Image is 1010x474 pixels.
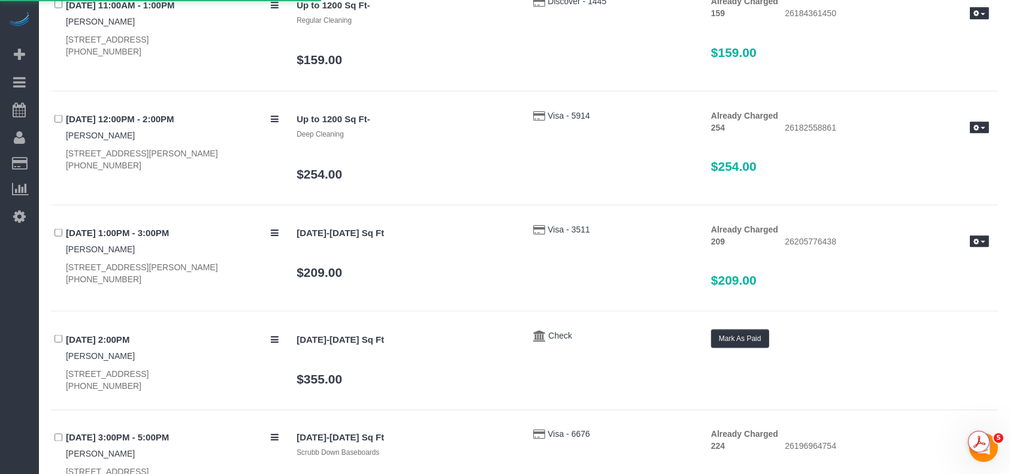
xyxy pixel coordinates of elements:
[66,449,135,459] a: [PERSON_NAME]
[66,147,279,171] div: [STREET_ADDRESS][PERSON_NAME] [PHONE_NUMBER]
[66,1,279,11] h4: [DATE] 11:00AM - 1:00PM
[548,430,590,439] a: Visa - 6676
[66,17,135,26] a: [PERSON_NAME]
[297,167,342,181] a: $254.00
[297,448,515,458] div: Scrubb Down Baseboards
[66,34,279,58] div: [STREET_ADDRESS] [PHONE_NUMBER]
[711,46,757,59] span: $159.00
[548,331,572,340] a: Check
[297,335,515,345] h4: [DATE]-[DATE] Sq Ft
[297,114,515,125] h4: Up to 1200 Sq Ft-
[297,53,342,67] a: $159.00
[711,273,757,287] span: $209.00
[66,351,135,361] a: [PERSON_NAME]
[711,430,778,439] strong: Already Charged
[711,8,725,18] strong: 159
[66,261,279,285] div: [STREET_ADDRESS][PERSON_NAME] [PHONE_NUMBER]
[776,236,998,250] div: 26205776438
[297,228,515,238] h4: [DATE]-[DATE] Sq Ft
[711,111,778,120] strong: Already Charged
[297,16,515,26] div: Regular Cleaning
[548,225,590,234] a: Visa - 3511
[66,335,279,345] h4: [DATE] 2:00PM
[297,372,342,386] a: $355.00
[711,123,725,132] strong: 254
[548,111,590,120] a: Visa - 5914
[66,433,279,443] h4: [DATE] 3:00PM - 5:00PM
[711,159,757,173] span: $254.00
[711,330,769,348] button: Mark As Paid
[66,368,279,392] div: [STREET_ADDRESS] [PHONE_NUMBER]
[297,265,342,279] a: $209.00
[297,129,515,140] div: Deep Cleaning
[66,131,135,140] a: [PERSON_NAME]
[776,122,998,136] div: 26182558861
[776,440,998,455] div: 26196964754
[297,1,515,11] h4: Up to 1200 Sq Ft-
[66,228,279,238] h4: [DATE] 1:00PM - 3:00PM
[776,7,998,22] div: 26184361450
[711,225,778,234] strong: Already Charged
[7,12,31,29] img: Automaid Logo
[297,433,515,443] h4: [DATE]-[DATE] Sq Ft
[711,442,725,451] strong: 224
[711,237,725,246] strong: 209
[66,114,279,125] h4: [DATE] 12:00PM - 2:00PM
[66,244,135,254] a: [PERSON_NAME]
